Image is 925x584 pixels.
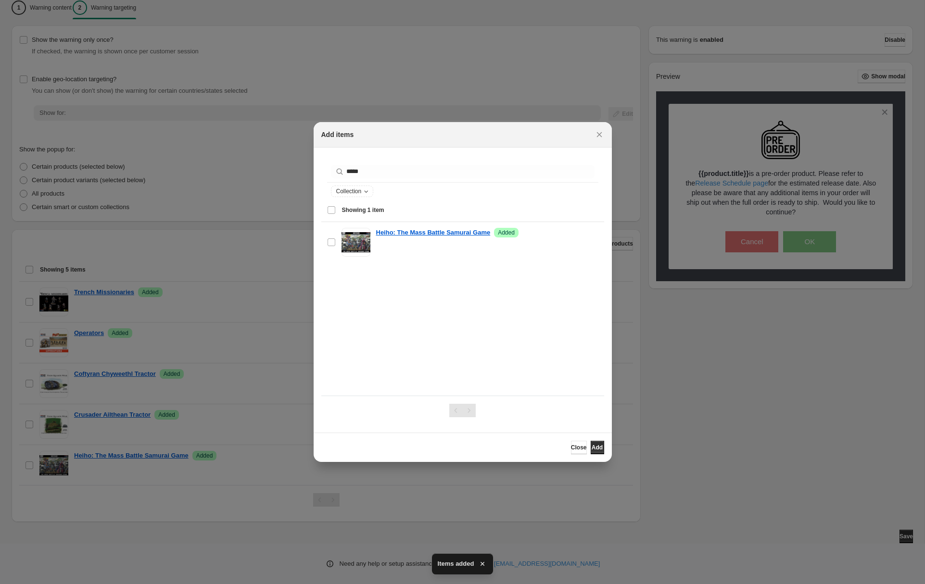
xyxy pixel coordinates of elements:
span: Showing 1 item [342,206,384,214]
button: Close [571,441,587,454]
button: Add [591,441,604,454]
span: Items added [438,559,474,569]
span: Add [592,444,603,451]
span: Added [498,229,515,236]
span: Close [571,444,587,451]
h2: Add items [321,130,354,139]
nav: Pagination [449,404,476,417]
a: Heiho: The Mass Battle Samurai Game [376,228,491,237]
button: Collection [331,186,373,197]
button: Close [593,128,606,141]
span: Collection [336,187,362,195]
